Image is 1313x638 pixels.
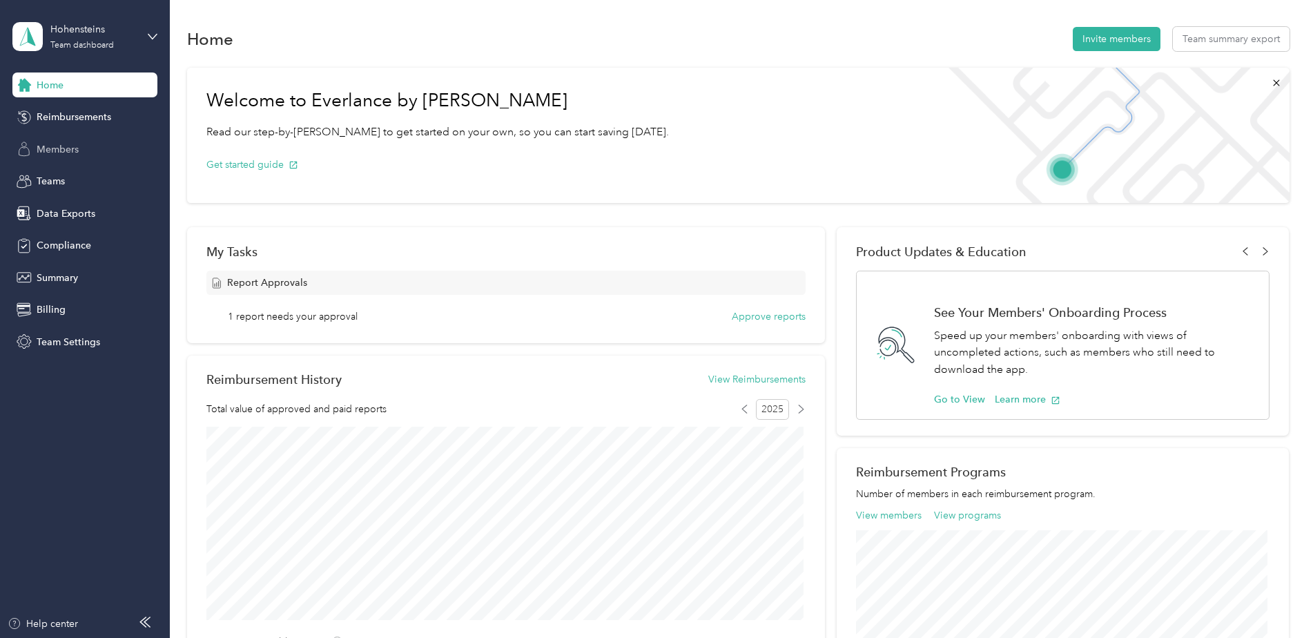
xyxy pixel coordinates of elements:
[37,78,64,93] span: Home
[856,244,1027,259] span: Product Updates & Education
[37,174,65,188] span: Teams
[756,399,789,420] span: 2025
[206,244,806,259] div: My Tasks
[50,22,137,37] div: Hohensteins
[37,335,100,349] span: Team Settings
[50,41,114,50] div: Team dashboard
[37,271,78,285] span: Summary
[206,124,669,141] p: Read our step-by-[PERSON_NAME] to get started on your own, so you can start saving [DATE].
[227,275,307,290] span: Report Approvals
[995,392,1060,407] button: Learn more
[206,157,298,172] button: Get started guide
[1173,27,1290,51] button: Team summary export
[935,68,1289,203] img: Welcome to everlance
[206,372,342,387] h2: Reimbursement History
[206,402,387,416] span: Total value of approved and paid reports
[934,327,1254,378] p: Speed up your members' onboarding with views of uncompleted actions, such as members who still ne...
[228,309,358,324] span: 1 report needs your approval
[187,32,233,46] h1: Home
[8,617,78,631] button: Help center
[37,206,95,221] span: Data Exports
[37,142,79,157] span: Members
[934,392,985,407] button: Go to View
[1073,27,1160,51] button: Invite members
[37,302,66,317] span: Billing
[37,238,91,253] span: Compliance
[856,508,922,523] button: View members
[206,90,669,112] h1: Welcome to Everlance by [PERSON_NAME]
[856,487,1270,501] p: Number of members in each reimbursement program.
[934,508,1001,523] button: View programs
[708,372,806,387] button: View Reimbursements
[37,110,111,124] span: Reimbursements
[856,465,1270,479] h2: Reimbursement Programs
[934,305,1254,320] h1: See Your Members' Onboarding Process
[732,309,806,324] button: Approve reports
[1236,561,1313,638] iframe: Everlance-gr Chat Button Frame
